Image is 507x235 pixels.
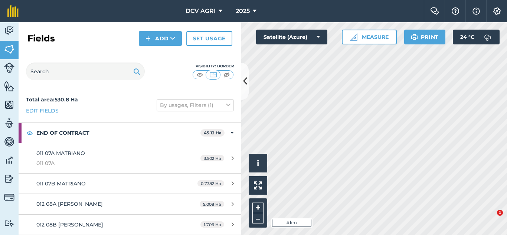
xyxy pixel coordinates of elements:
[453,30,500,44] button: 24 °C
[236,7,250,16] span: 2025
[145,34,151,43] img: svg+xml;base64,PHN2ZyB4bWxucz0iaHR0cDovL3d3dy53My5vcmcvMjAwMC9zdmciIHdpZHRoPSIxNCIgaGVpZ2h0PSIyNC...
[4,118,14,129] img: svg+xml;base64,PD94bWwgdmVyc2lvbj0iMS4wIiBlbmNvZGluZz0idXRmLTgiPz4KPCEtLSBHZW5lcmF0b3I6IEFkb2JlIE...
[451,7,460,15] img: A question mark icon
[404,30,446,44] button: Print
[27,33,55,44] h2: Fields
[186,7,216,16] span: DCV AGRI
[4,25,14,36] img: svg+xml;base64,PD94bWwgdmVyc2lvbj0iMS4wIiBlbmNvZGluZz0idXRmLTgiPz4KPCEtLSBHZW5lcmF0b3I6IEFkb2JlIE...
[493,7,501,15] img: A cog icon
[26,107,59,115] a: Edit fields
[411,33,418,41] img: svg+xml;base64,PHN2ZyB4bWxucz0iaHR0cDovL3d3dy53My5vcmcvMjAwMC9zdmciIHdpZHRoPSIxOSIgaGVpZ2h0PSIyNC...
[133,67,140,76] img: svg+xml;base64,PHN2ZyB4bWxucz0iaHR0cDovL3d3dy53My5vcmcvMjAwMC9zdmciIHdpZHRoPSIxOSIgaGVpZ2h0PSIyNC...
[350,33,357,41] img: Ruler icon
[4,44,14,55] img: svg+xml;base64,PHN2ZyB4bWxucz0iaHR0cDovL3d3dy53My5vcmcvMjAwMC9zdmciIHdpZHRoPSI1NiIgaGVpZ2h0PSI2MC...
[4,220,14,227] img: svg+xml;base64,PD94bWwgdmVyc2lvbj0iMS4wIiBlbmNvZGluZz0idXRmLTgiPz4KPCEtLSBHZW5lcmF0b3I6IEFkb2JlIE...
[204,130,222,135] strong: 45.13 Ha
[200,221,224,228] span: 1.706 Ha
[19,174,241,194] a: 011 07B MATRIANO0.7382 Ha
[36,150,85,157] span: 011 07A MATRIANO
[36,221,103,228] span: 012 08B [PERSON_NAME]
[430,7,439,15] img: Two speech bubbles overlapping with the left bubble in the forefront
[497,210,503,216] span: 1
[256,30,327,44] button: Satellite (Azure)
[26,96,78,103] strong: Total area : 530.8 Ha
[4,136,14,147] img: svg+xml;base64,PD94bWwgdmVyc2lvbj0iMS4wIiBlbmNvZGluZz0idXRmLTgiPz4KPCEtLSBHZW5lcmF0b3I6IEFkb2JlIE...
[4,173,14,184] img: svg+xml;base64,PD94bWwgdmVyc2lvbj0iMS4wIiBlbmNvZGluZz0idXRmLTgiPz4KPCEtLSBHZW5lcmF0b3I6IEFkb2JlIE...
[36,123,200,143] strong: END OF CONTRACT
[36,180,86,187] span: 011 07B MATRIANO
[19,123,241,143] div: END OF CONTRACT45.13 Ha
[4,155,14,166] img: svg+xml;base64,PD94bWwgdmVyc2lvbj0iMS4wIiBlbmNvZGluZz0idXRmLTgiPz4KPCEtLSBHZW5lcmF0b3I6IEFkb2JlIE...
[480,30,495,44] img: svg+xml;base64,PD94bWwgdmVyc2lvbj0iMS4wIiBlbmNvZGluZz0idXRmLTgiPz4KPCEtLSBHZW5lcmF0b3I6IEFkb2JlIE...
[222,71,231,78] img: svg+xml;base64,PHN2ZyB4bWxucz0iaHR0cDovL3d3dy53My5vcmcvMjAwMC9zdmciIHdpZHRoPSI1MCIgaGVpZ2h0PSI0MC...
[472,7,480,16] img: svg+xml;base64,PHN2ZyB4bWxucz0iaHR0cDovL3d3dy53My5vcmcvMjAwMC9zdmciIHdpZHRoPSIxNyIgaGVpZ2h0PSIxNy...
[197,180,224,187] span: 0.7382 Ha
[195,71,205,78] img: svg+xml;base64,PHN2ZyB4bWxucz0iaHR0cDovL3d3dy53My5vcmcvMjAwMC9zdmciIHdpZHRoPSI1MCIgaGVpZ2h0PSI0MC...
[209,71,218,78] img: svg+xml;base64,PHN2ZyB4bWxucz0iaHR0cDovL3d3dy53My5vcmcvMjAwMC9zdmciIHdpZHRoPSI1MCIgaGVpZ2h0PSI0MC...
[342,30,397,44] button: Measure
[482,210,500,228] iframe: Intercom live chat
[36,201,103,207] span: 012 08A [PERSON_NAME]
[4,81,14,92] img: svg+xml;base64,PHN2ZyB4bWxucz0iaHR0cDovL3d3dy53My5vcmcvMjAwMC9zdmciIHdpZHRoPSI1NiIgaGVpZ2h0PSI2MC...
[192,63,234,69] div: Visibility: Border
[4,192,14,202] img: svg+xml;base64,PD94bWwgdmVyc2lvbj0iMS4wIiBlbmNvZGluZz0idXRmLTgiPz4KPCEtLSBHZW5lcmF0b3I6IEFkb2JlIE...
[254,181,262,189] img: Four arrows, one pointing top left, one top right, one bottom right and the last bottom left
[19,215,241,235] a: 012 08B [PERSON_NAME]1.706 Ha
[460,30,474,44] span: 24 ° C
[139,31,182,46] button: Add
[252,213,264,224] button: –
[26,128,33,137] img: svg+xml;base64,PHN2ZyB4bWxucz0iaHR0cDovL3d3dy53My5vcmcvMjAwMC9zdmciIHdpZHRoPSIxOCIgaGVpZ2h0PSIyNC...
[200,201,224,207] span: 5.008 Ha
[186,31,232,46] a: Set usage
[200,155,224,161] span: 3.502 Ha
[36,159,176,167] span: 011 07A
[4,99,14,110] img: svg+xml;base64,PHN2ZyB4bWxucz0iaHR0cDovL3d3dy53My5vcmcvMjAwMC9zdmciIHdpZHRoPSI1NiIgaGVpZ2h0PSI2MC...
[4,63,14,73] img: svg+xml;base64,PD94bWwgdmVyc2lvbj0iMS4wIiBlbmNvZGluZz0idXRmLTgiPz4KPCEtLSBHZW5lcmF0b3I6IEFkb2JlIE...
[7,5,19,17] img: fieldmargin Logo
[249,154,267,172] button: i
[19,143,241,173] a: 011 07A MATRIANO011 07A3.502 Ha
[26,63,145,80] input: Search
[252,202,264,213] button: +
[157,99,234,111] button: By usages, Filters (1)
[19,194,241,214] a: 012 08A [PERSON_NAME]5.008 Ha
[257,158,259,168] span: i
